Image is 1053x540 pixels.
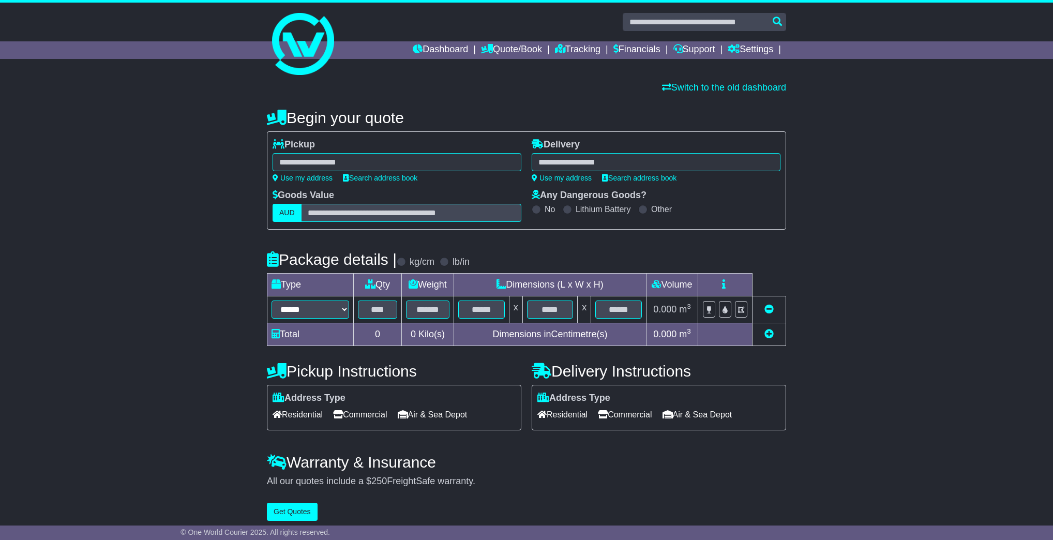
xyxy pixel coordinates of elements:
button: Get Quotes [267,503,318,521]
span: Commercial [598,407,652,423]
a: Search address book [602,174,676,182]
td: Weight [402,274,454,296]
h4: Warranty & Insurance [267,454,786,471]
label: Pickup [273,139,315,151]
h4: Begin your quote [267,109,786,126]
a: Use my address [532,174,592,182]
a: Tracking [555,41,600,59]
a: Use my address [273,174,333,182]
td: x [578,296,591,323]
a: Switch to the old dashboard [662,82,786,93]
span: m [679,329,691,339]
td: 0 [354,323,402,346]
span: 250 [371,476,387,486]
label: Lithium Battery [576,204,631,214]
td: Dimensions in Centimetre(s) [454,323,646,346]
td: Volume [646,274,698,296]
label: No [545,204,555,214]
span: © One World Courier 2025. All rights reserved. [180,528,330,536]
label: Any Dangerous Goods? [532,190,646,201]
label: Address Type [537,393,610,404]
label: lb/in [453,257,470,268]
span: Residential [537,407,588,423]
span: Residential [273,407,323,423]
td: Dimensions (L x W x H) [454,274,646,296]
label: Address Type [273,393,345,404]
label: Goods Value [273,190,334,201]
label: Other [651,204,672,214]
h4: Pickup Instructions [267,363,521,380]
span: Air & Sea Depot [398,407,468,423]
span: 0.000 [653,329,676,339]
span: Air & Sea Depot [663,407,732,423]
span: m [679,304,691,314]
label: AUD [273,204,302,222]
span: 0 [411,329,416,339]
td: x [509,296,522,323]
label: Delivery [532,139,580,151]
a: Quote/Book [481,41,542,59]
a: Search address book [343,174,417,182]
a: Settings [728,41,773,59]
td: Total [267,323,354,346]
sup: 3 [687,327,691,335]
div: All our quotes include a $ FreightSafe warranty. [267,476,786,487]
label: kg/cm [410,257,434,268]
a: Dashboard [413,41,468,59]
a: Financials [613,41,660,59]
h4: Package details | [267,251,397,268]
td: Type [267,274,354,296]
td: Kilo(s) [402,323,454,346]
a: Support [673,41,715,59]
td: Qty [354,274,402,296]
span: Commercial [333,407,387,423]
sup: 3 [687,303,691,310]
a: Add new item [764,329,774,339]
a: Remove this item [764,304,774,314]
h4: Delivery Instructions [532,363,786,380]
span: 0.000 [653,304,676,314]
